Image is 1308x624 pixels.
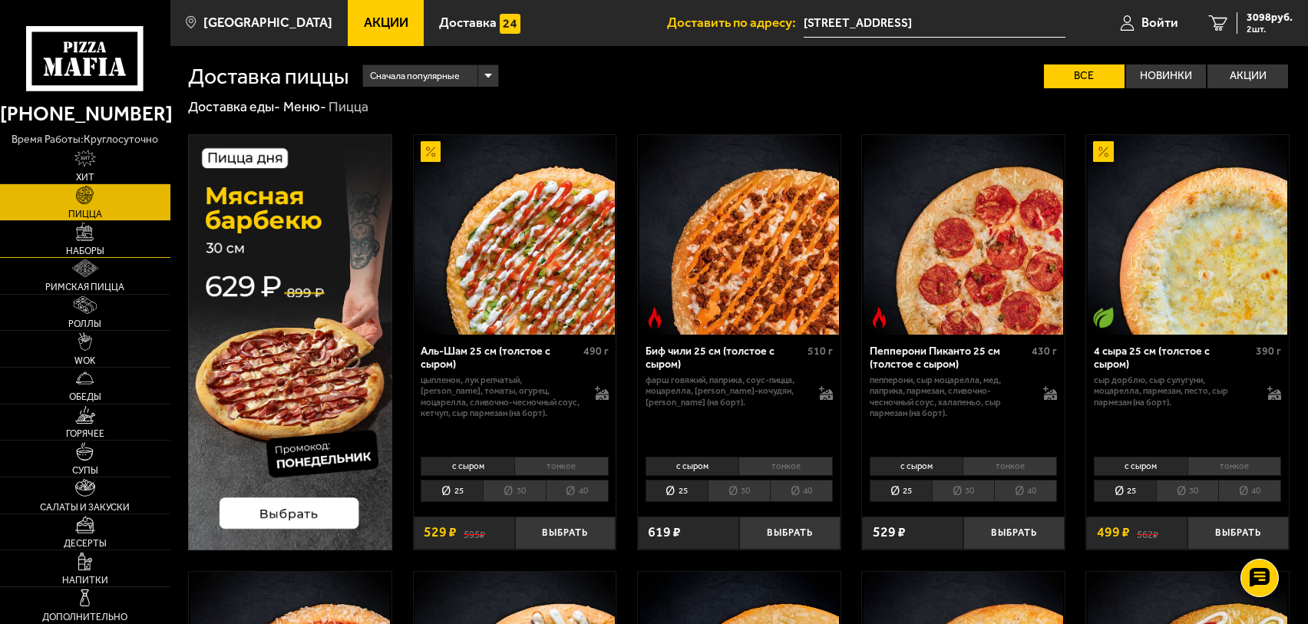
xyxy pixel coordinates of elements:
img: Острое блюдо [645,307,666,328]
img: Острое блюдо [869,307,890,328]
li: 40 [1218,480,1281,502]
button: Выбрать [739,517,841,550]
button: Выбрать [963,517,1065,550]
span: Горячее [66,429,104,438]
span: Хит [76,173,94,182]
span: Салаты и закуски [40,503,130,512]
p: сыр дорблю, сыр сулугуни, моцарелла, пармезан, песто, сыр пармезан (на борт). [1094,375,1253,408]
li: 30 [483,480,545,502]
div: Пицца [329,98,368,116]
div: Биф чили 25 см (толстое с сыром) [646,345,804,371]
div: 4 сыра 25 см (толстое с сыром) [1094,345,1252,371]
a: Острое блюдоБиф чили 25 см (толстое с сыром) [638,135,841,335]
img: 4 сыра 25 см (толстое с сыром) [1088,135,1287,335]
span: Акции [364,16,408,29]
li: с сыром [421,457,514,476]
img: Акционный [421,141,441,162]
li: с сыром [870,457,963,476]
label: Все [1044,64,1125,87]
span: [GEOGRAPHIC_DATA] [203,16,332,29]
img: Акционный [1093,141,1114,162]
img: Биф чили 25 см (толстое с сыром) [639,135,839,335]
span: 499 ₽ [1097,526,1130,540]
li: 30 [708,480,770,502]
li: 25 [421,480,483,502]
button: Выбрать [515,517,616,550]
s: 595 ₽ [464,526,485,540]
li: тонкое [1187,457,1282,476]
input: Ваш адрес доставки [804,9,1065,38]
li: 40 [770,480,833,502]
span: Роллы [68,319,101,329]
span: 510 г [808,345,833,358]
span: 430 г [1032,345,1057,358]
li: 40 [994,480,1057,502]
li: с сыром [1094,457,1187,476]
span: Десерты [64,539,107,548]
img: Пепперони Пиканто 25 см (толстое с сыром) [864,135,1063,335]
li: тонкое [963,457,1057,476]
a: Острое блюдоПепперони Пиканто 25 см (толстое с сыром) [862,135,1065,335]
span: 390 г [1256,345,1281,358]
s: 562 ₽ [1137,526,1158,540]
a: Доставка еды- [188,98,280,115]
div: Аль-Шам 25 см (толстое с сыром) [421,345,579,371]
span: 529 ₽ [424,526,457,540]
span: WOK [74,356,95,365]
img: 15daf4d41897b9f0e9f617042186c801.svg [500,14,520,35]
span: Пицца [68,210,102,219]
span: Наборы [66,246,104,256]
span: Доставка [439,16,497,29]
span: Войти [1141,16,1178,29]
img: Вегетарианское блюдо [1093,307,1114,328]
span: 619 ₽ [648,526,681,540]
label: Новинки [1126,64,1207,87]
li: с сыром [646,457,739,476]
a: АкционныйАль-Шам 25 см (толстое с сыром) [414,135,616,335]
li: 30 [1156,480,1218,502]
img: Аль-Шам 25 см (толстое с сыром) [415,135,614,335]
li: 25 [870,480,932,502]
label: Акции [1207,64,1288,87]
p: фарш говяжий, паприка, соус-пицца, моцарелла, [PERSON_NAME]-кочудян, [PERSON_NAME] (на борт). [646,375,805,408]
p: пепперони, сыр Моцарелла, мед, паприка, пармезан, сливочно-чесночный соус, халапеньо, сыр пармеза... [870,375,1029,418]
span: Обеды [69,392,101,401]
h1: Доставка пиццы [188,65,348,87]
p: цыпленок, лук репчатый, [PERSON_NAME], томаты, огурец, моцарелла, сливочно-чесночный соус, кетчуп... [421,375,580,418]
span: Римская пицца [45,282,124,292]
span: Дополнительно [42,612,127,622]
span: Доставить по адресу: [667,16,804,29]
div: Пепперони Пиканто 25 см (толстое с сыром) [870,345,1028,371]
span: 2 шт. [1247,25,1293,34]
span: 529 ₽ [873,526,906,540]
span: Напитки [62,576,108,585]
li: тонкое [738,457,833,476]
li: тонкое [514,457,609,476]
li: 25 [646,480,708,502]
span: Супы [72,466,98,475]
span: 3098 руб. [1247,12,1293,23]
a: Меню- [283,98,326,115]
span: 490 г [583,345,609,358]
span: Сначала популярные [370,63,460,89]
button: Выбрать [1187,517,1289,550]
a: АкционныйВегетарианское блюдо4 сыра 25 см (толстое с сыром) [1086,135,1289,335]
li: 40 [546,480,609,502]
li: 30 [932,480,994,502]
li: 25 [1094,480,1156,502]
